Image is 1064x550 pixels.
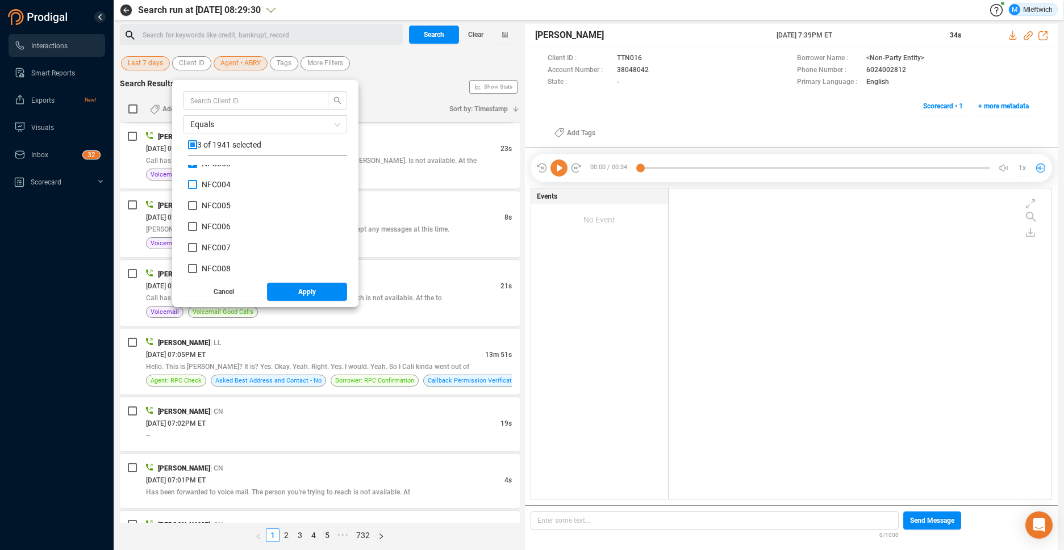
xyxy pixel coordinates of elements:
span: [PERSON_NAME] [158,408,210,415]
span: left [255,533,262,540]
span: Search [424,26,444,44]
span: Primary Language : [797,77,861,89]
span: 6024002812 [866,65,906,77]
span: Visuals [31,124,54,132]
button: Cancel [183,283,264,301]
button: More Filters [301,56,350,70]
img: prodigal-logo [8,9,70,25]
span: | LL [210,339,222,347]
span: 3 of 1941 selected [197,140,261,149]
span: M [1012,4,1017,15]
button: Search [409,26,459,44]
span: Interactions [31,42,68,50]
span: [DATE] 7:39PM ET [777,30,936,40]
button: Apply [267,283,348,301]
a: Inbox [14,143,96,166]
span: Search run at [DATE] 08:29:30 [138,3,261,17]
span: | CN [210,464,223,472]
a: Smart Reports [14,61,96,84]
span: [PERSON_NAME] [158,133,210,141]
button: Add Tags [143,100,198,118]
span: Cancel [214,283,234,301]
button: left [251,528,266,542]
span: More Filters [307,56,343,70]
span: 21s [500,282,512,290]
div: [PERSON_NAME]| LL[DATE] 07:35PM ET8s[PERSON_NAME]. Is not available. The mailbox is full and cann... [120,191,520,257]
p: 3 [87,151,91,162]
span: Call has been forwarded to an automated voice messaging system. [PERSON_NAME]. Is not available. ... [146,157,477,165]
span: Callback Permission Verification [428,375,520,386]
div: No Event [531,204,668,235]
span: New! [85,89,96,111]
span: Show Stats [484,19,512,155]
span: 13m 51s [485,351,512,359]
button: Add Tags [548,124,602,142]
div: grid [188,165,347,274]
span: Add Tags [162,100,191,118]
a: ExportsNew! [14,89,96,111]
div: [PERSON_NAME]| CN[DATE] 07:37PM ET23sCall has been forwarded to an automated voice messaging syst... [120,123,520,188]
span: Voicemail [151,238,179,249]
span: [PERSON_NAME] [158,339,210,347]
button: Clear [459,26,493,44]
span: [PERSON_NAME] [158,521,210,529]
span: Call has been forwarded to voice mail. The person you're trying to reach is not available. At the to [146,294,442,302]
span: Borrower: RPC Confirmation [335,375,414,386]
span: 1x [1019,159,1026,177]
span: Hello. This is [PERSON_NAME]? It is? Yes. Okay. Yeah. Right. Yes. I would. Yeah. So I Cali kinda ... [146,363,469,371]
span: Voicemail Good Calls [193,307,253,317]
span: Voicemail [151,169,179,180]
div: Open Intercom Messenger [1025,511,1053,539]
li: 732 [352,528,374,542]
span: NFC004 [202,180,231,189]
button: Client ID [172,56,211,70]
span: 00:00 / 00:34 [582,159,640,177]
span: [PERSON_NAME] [158,270,210,278]
button: Send Message [903,511,961,530]
span: Inbox [31,151,48,159]
span: Events [537,191,557,201]
span: search [328,96,347,104]
span: [PERSON_NAME] [158,464,210,472]
span: [PERSON_NAME] [535,28,604,42]
div: Mleftwich [1009,4,1053,15]
span: [DATE] 07:01PM ET [146,476,206,484]
span: Has been forwarded to voice mail. The person you're trying to reach is not available. At [146,488,410,496]
span: Asked Best Address and Contact - No [215,375,322,386]
a: Interactions [14,34,96,57]
span: Voicemail [151,307,179,317]
span: Sort by: Timestamp [449,100,508,118]
span: Smart Reports [31,69,75,77]
button: + more metadata [972,97,1035,115]
span: | CN [210,408,223,415]
span: Agent: RPC Check [151,375,202,386]
span: Add Tags [567,124,595,142]
li: Interactions [9,34,105,57]
span: 8s [504,213,512,221]
li: Visuals [9,116,105,138]
div: [PERSON_NAME]| CN[DATE] 07:34PM ET21sCall has been forwarded to voice mail. The person you're try... [120,260,520,326]
div: grid [675,191,1052,498]
span: [DATE] 07:37PM ET [146,145,206,153]
a: Visuals [14,116,96,138]
a: 3 [294,529,306,541]
span: Account Number : [548,65,611,77]
span: Last 7 days [128,56,163,70]
li: Next 5 Pages [334,528,352,542]
span: Scorecard [31,178,61,186]
span: 23s [500,145,512,153]
div: [PERSON_NAME]| LL[DATE] 07:05PM ET13m 51sHello. This is [PERSON_NAME]? It is? Yes. Okay. Yeah. Ri... [120,329,520,394]
span: English [866,77,889,89]
button: Sort by: Timestamp [443,100,520,118]
li: 2 [279,528,293,542]
span: - [617,77,619,89]
span: TTN016 [617,53,642,65]
span: Clear [468,26,483,44]
span: 19s [500,419,512,427]
span: 4s [504,476,512,484]
input: Search Client ID [190,94,311,107]
span: Equals [190,116,340,133]
span: Apply [298,283,316,301]
span: NFC008 [202,264,231,273]
li: Previous Page [251,528,266,542]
